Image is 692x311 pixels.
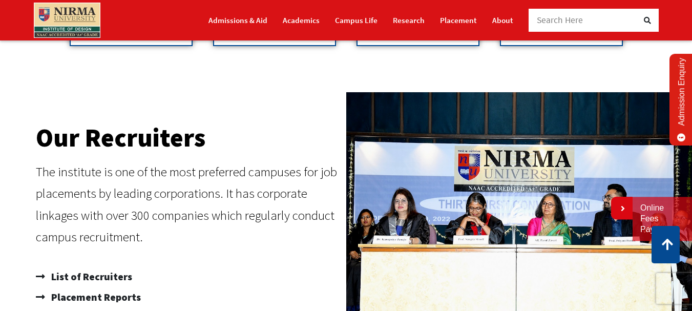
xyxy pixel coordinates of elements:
[537,14,583,26] span: Search Here
[36,266,341,287] a: List of Recruiters
[492,11,513,29] a: About
[283,11,320,29] a: Academics
[36,125,341,151] h2: Our Recruiters
[440,11,477,29] a: Placement
[36,161,341,248] p: The institute is one of the most preferred campuses for job placements by leading corporations. I...
[640,203,684,235] a: Online Fees Payment
[49,266,132,287] span: List of Recruiters
[34,3,100,38] img: main_logo
[335,11,378,29] a: Campus Life
[393,11,425,29] a: Research
[36,287,341,307] a: Placement Reports
[49,287,141,307] span: Placement Reports
[208,11,267,29] a: Admissions & Aid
